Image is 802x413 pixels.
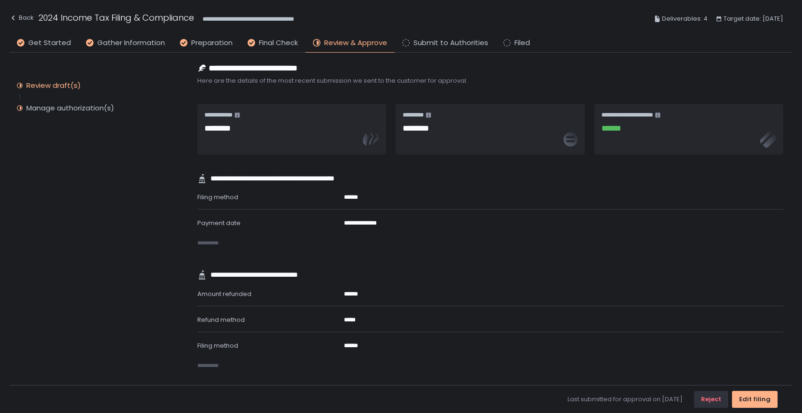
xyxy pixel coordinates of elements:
[514,38,530,48] span: Filed
[9,11,34,27] button: Back
[724,13,783,24] span: Target date: [DATE]
[197,193,238,202] span: Filing method
[197,341,238,350] span: Filing method
[26,81,81,90] div: Review draft(s)
[662,13,708,24] span: Deliverables: 4
[191,38,233,48] span: Preparation
[694,391,728,408] button: Reject
[259,38,298,48] span: Final Check
[324,38,387,48] span: Review & Approve
[197,77,783,85] span: Here are the details of the most recent submission we sent to the customer for approval.
[39,11,194,24] h1: 2024 Income Tax Filing & Compliance
[26,103,114,113] div: Manage authorization(s)
[413,38,488,48] span: Submit to Authorities
[739,395,771,404] div: Edit filing
[9,12,34,23] div: Back
[732,391,778,408] button: Edit filing
[97,38,165,48] span: Gather Information
[197,218,241,227] span: Payment date
[701,395,721,404] div: Reject
[28,38,71,48] span: Get Started
[197,315,245,324] span: Refund method
[568,395,683,404] span: Last submitted for approval on [DATE]
[197,289,251,298] span: Amount refunded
